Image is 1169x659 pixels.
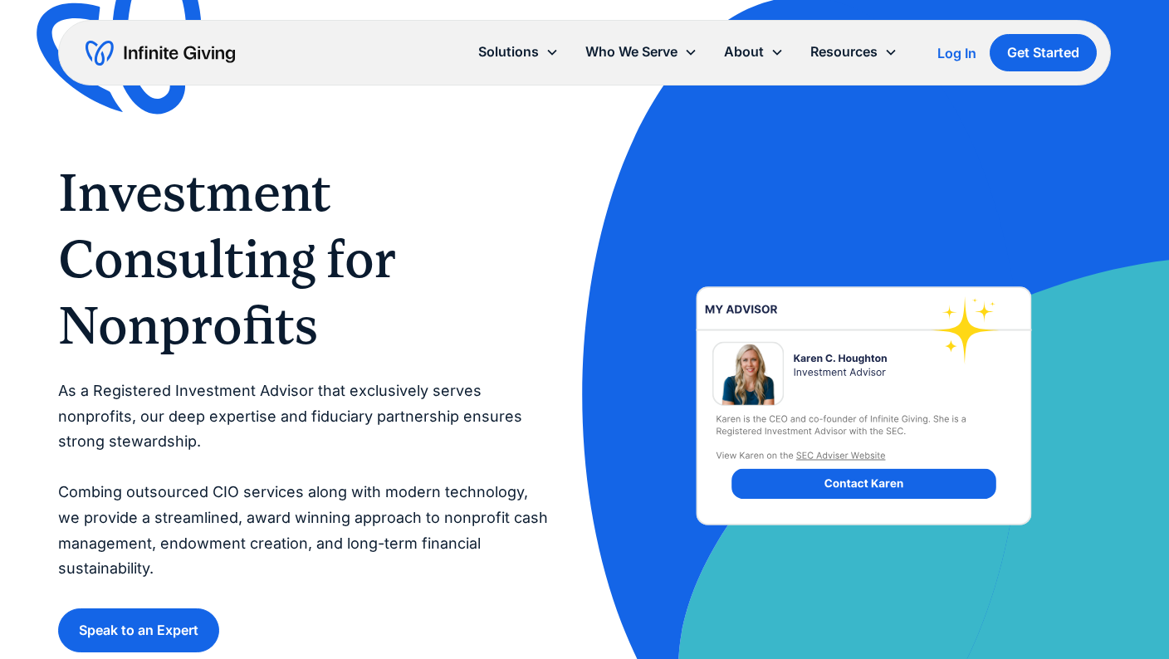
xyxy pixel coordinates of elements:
div: Resources [810,41,878,63]
div: Solutions [465,34,572,70]
div: About [711,34,797,70]
div: About [724,41,764,63]
div: Resources [797,34,911,70]
div: Solutions [478,41,539,63]
h1: Investment Consulting for Nonprofits [58,159,551,359]
img: investment-advisor-nonprofit-financial [642,225,1086,588]
a: home [86,40,235,66]
div: Who We Serve [585,41,677,63]
div: Log In [937,46,976,60]
a: Speak to an Expert [58,608,219,652]
a: Get Started [990,34,1097,71]
p: As a Registered Investment Advisor that exclusively serves nonprofits, our deep expertise and fid... [58,378,551,582]
div: Who We Serve [572,34,711,70]
a: Log In [937,43,976,63]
